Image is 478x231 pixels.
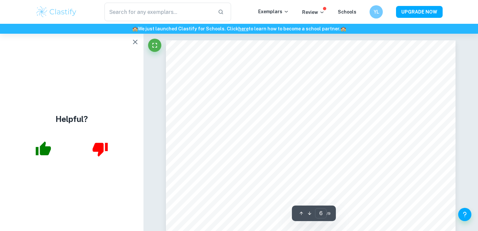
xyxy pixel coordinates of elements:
span: / 9 [327,211,331,216]
h4: Helpful? [56,113,88,125]
button: YL [370,5,383,19]
button: Fullscreen [148,39,161,52]
a: here [238,26,249,31]
span: 🏫 [340,26,346,31]
h6: YL [373,8,380,16]
a: Schools [338,9,356,15]
p: Review [302,9,325,16]
button: UPGRADE NOW [396,6,443,18]
h6: We just launched Clastify for Schools. Click to learn how to become a school partner. [1,25,477,32]
input: Search for any exemplars... [104,3,213,21]
p: Exemplars [258,8,289,15]
span: 🏫 [132,26,138,31]
button: Help and Feedback [458,208,471,221]
img: Clastify logo [35,5,77,19]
